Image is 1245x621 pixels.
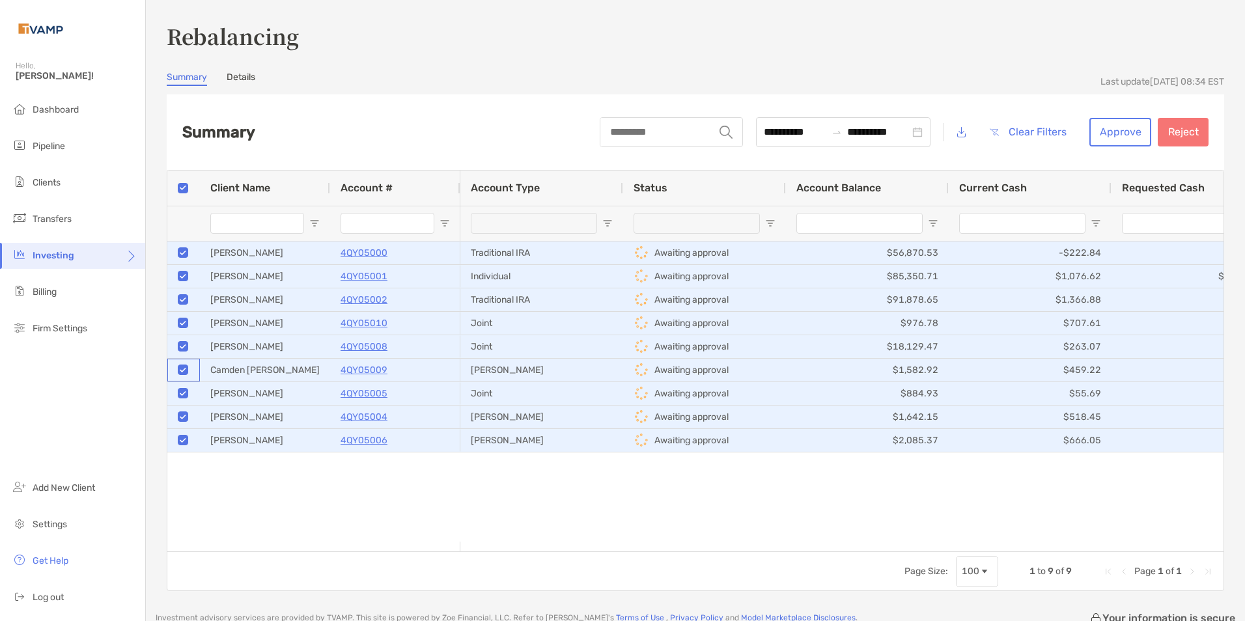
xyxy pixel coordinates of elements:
div: Individual [460,265,623,288]
span: Current Cash [959,182,1027,194]
button: Open Filter Menu [928,218,938,228]
span: to [832,127,842,137]
img: icon status [634,338,649,354]
button: Open Filter Menu [309,218,320,228]
img: settings icon [12,516,27,531]
a: 4QY05006 [341,432,387,448]
div: $1,366.88 [949,288,1112,311]
div: $263.07 [949,335,1112,358]
div: $459.22 [949,359,1112,381]
button: Open Filter Menu [602,218,613,228]
div: $2,085.37 [786,429,949,452]
p: Awaiting approval [654,268,729,284]
a: 4QY05004 [341,409,387,425]
button: Open Filter Menu [1091,218,1101,228]
div: 100 [962,566,979,577]
img: icon status [634,292,649,307]
span: [PERSON_NAME]! [16,70,137,81]
p: 4QY05002 [341,292,387,308]
span: of [1166,566,1174,577]
span: Account # [341,182,393,194]
img: icon status [634,362,649,378]
a: 4QY05000 [341,245,387,261]
span: Status [634,182,667,194]
span: Investing [33,250,74,261]
span: Dashboard [33,104,79,115]
a: 4QY05001 [341,268,387,284]
p: Awaiting approval [654,385,729,402]
a: Summary [167,72,207,86]
input: Client Name Filter Input [210,213,304,234]
img: icon status [634,409,649,424]
p: Awaiting approval [654,432,729,448]
input: Current Cash Filter Input [959,213,1085,234]
span: Billing [33,286,57,297]
div: $55.69 [949,382,1112,405]
div: [PERSON_NAME] [460,406,623,428]
img: input icon [720,126,733,139]
div: [PERSON_NAME] [460,429,623,452]
span: 1 [1029,566,1035,577]
span: swap-right [832,127,842,137]
p: Awaiting approval [654,409,729,425]
img: button icon [990,128,999,136]
span: 1 [1158,566,1164,577]
div: Last Page [1203,566,1213,577]
span: 9 [1066,566,1072,577]
h3: Rebalancing [167,21,1224,51]
input: Account Balance Filter Input [796,213,923,234]
img: add_new_client icon [12,479,27,495]
p: Awaiting approval [654,292,729,308]
div: $884.93 [786,382,949,405]
div: $91,878.65 [786,288,949,311]
div: Page Size: [904,566,948,577]
button: Clear Filters [979,118,1076,146]
img: icon status [634,268,649,284]
p: 4QY05009 [341,362,387,378]
a: 4QY05005 [341,385,387,402]
span: Settings [33,519,67,530]
div: First Page [1103,566,1113,577]
button: Open Filter Menu [765,218,776,228]
div: Next Page [1187,566,1197,577]
p: Awaiting approval [654,338,729,355]
span: 1 [1176,566,1182,577]
span: Clients [33,177,61,188]
div: -$222.84 [949,241,1112,264]
img: dashboard icon [12,101,27,117]
img: logout icon [12,588,27,604]
div: [PERSON_NAME] [200,335,330,358]
span: Firm Settings [33,323,87,334]
div: [PERSON_NAME] [200,382,330,405]
div: Traditional IRA [460,241,623,264]
img: icon status [634,385,649,401]
div: [PERSON_NAME] [200,241,330,264]
div: [PERSON_NAME] [200,429,330,452]
div: $707.61 [949,312,1112,335]
p: 4QY05008 [341,338,387,355]
span: Page [1134,566,1156,577]
div: Joint [460,335,623,358]
div: $1,582.92 [786,359,949,381]
div: $1,076.62 [949,265,1112,288]
span: Get Help [33,555,68,566]
span: Pipeline [33,141,65,152]
a: 4QY05010 [341,315,387,331]
img: pipeline icon [12,137,27,153]
div: [PERSON_NAME] [200,312,330,335]
div: [PERSON_NAME] [200,265,330,288]
span: of [1056,566,1064,577]
div: $56,870.53 [786,241,949,264]
a: Details [227,72,255,86]
span: Add New Client [33,482,95,493]
button: Reject [1158,118,1209,146]
img: icon status [634,315,649,331]
p: Awaiting approval [654,245,729,261]
span: Log out [33,592,64,603]
img: get-help icon [12,552,27,568]
span: to [1037,566,1046,577]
